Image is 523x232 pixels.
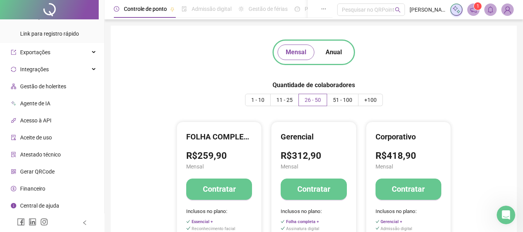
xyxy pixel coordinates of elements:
span: check [281,226,285,230]
h4: Gerencial [281,131,346,142]
span: Controle de ponto [124,6,167,12]
span: 11 - 25 [276,97,293,103]
span: audit [11,135,16,140]
span: Reconhecimento facial [192,226,235,231]
span: export [11,50,16,55]
span: Anual [326,48,342,57]
span: check [376,220,380,224]
span: 1 - 10 [251,97,264,103]
h4: Contratar [203,184,236,194]
button: Mensal [278,45,314,60]
span: info-circle [11,203,16,208]
span: pushpin [170,7,175,12]
h4: Corporativo [376,131,441,142]
span: left [82,220,87,225]
h5: Quantidade de colaboradores [273,81,355,90]
span: linkedin [29,218,36,226]
span: Inclusos no plano: [281,208,346,216]
span: solution [11,152,16,157]
span: Gestão de holerites [20,83,66,89]
button: Anual [317,45,350,60]
span: 26 - 50 [305,97,321,103]
span: Atestado técnico [20,151,61,158]
span: Agente de IA [20,100,50,107]
h3: R$259,90 [186,150,252,162]
button: Contratar [186,179,252,200]
span: Link para registro rápido [20,31,79,37]
span: api [11,118,16,123]
span: Gestão de férias [249,6,288,12]
span: apartment [11,84,16,89]
span: check [281,220,285,224]
span: ellipsis [321,6,326,12]
span: Painel do DP [305,6,335,12]
span: check [186,226,190,230]
span: Acesso à API [20,117,51,124]
span: dashboard [295,6,300,12]
span: Admissão digital [381,226,412,231]
span: Admissão digital [192,6,231,12]
span: sync [11,67,16,72]
span: Exportações [20,49,50,55]
span: Mensal [376,162,441,171]
span: notification [470,6,477,13]
span: sun [238,6,244,12]
span: check [376,226,380,230]
span: Mensal [186,162,252,171]
span: Folha completa + [286,219,319,224]
img: 85763 [502,4,513,15]
button: Contratar [281,179,346,200]
h3: R$312,90 [281,150,346,162]
sup: 1 [474,2,482,10]
h4: Contratar [392,184,425,194]
span: Gerar QRCode [20,168,55,175]
span: search [395,7,401,13]
img: sparkle-icon.fc2bf0ac1784a2077858766a79e2daf3.svg [452,5,461,14]
span: file-done [182,6,187,12]
h3: R$418,90 [376,150,441,162]
button: Contratar [376,179,441,200]
span: Aceite de uso [20,134,52,141]
h4: FOLHA COMPLETA [186,131,252,142]
span: Integrações [20,66,49,72]
span: +100 [364,97,377,103]
span: 51 - 100 [333,97,352,103]
span: Mensal [281,162,346,171]
span: Essencial + [192,219,213,224]
h4: Contratar [297,184,330,194]
span: facebook [17,218,25,226]
span: instagram [40,218,48,226]
span: [PERSON_NAME] semi jóias [410,5,446,14]
span: 1 [477,3,479,9]
span: Financeiro [20,186,45,192]
span: Mensal [286,48,306,57]
span: check [186,220,190,224]
span: Assinatura digital [286,226,319,231]
span: Central de ajuda [20,203,59,209]
span: Gerencial + [381,219,402,224]
iframe: Intercom live chat [497,206,515,224]
span: qrcode [11,169,16,174]
span: Inclusos no plano: [186,208,252,216]
span: clock-circle [114,6,119,12]
span: bell [487,6,494,13]
span: Inclusos no plano: [376,208,441,216]
span: dollar [11,186,16,191]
